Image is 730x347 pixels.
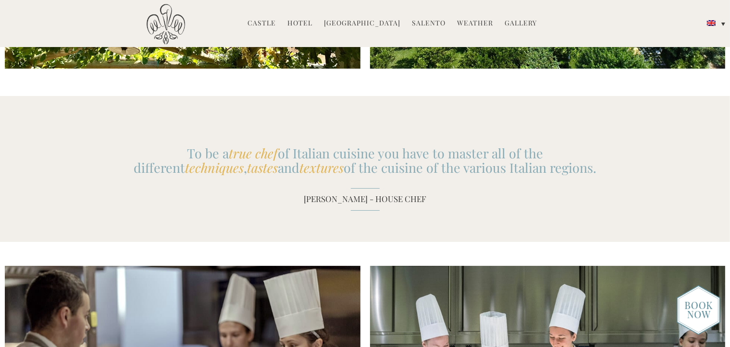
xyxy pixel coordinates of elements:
[147,4,185,45] img: Castello di Ugento
[247,18,276,29] a: Castle
[707,20,716,26] img: English
[299,159,344,176] em: textures
[457,18,493,29] a: Weather
[247,159,278,176] em: tastes
[229,144,278,162] em: true chef
[287,18,312,29] a: Hotel
[412,18,445,29] a: Salento
[677,285,720,335] img: new-booknow.png
[185,159,244,176] em: techniques
[130,146,601,175] p: To be a of Italian cuisine you have to master all of the different , and of the cuisine of the va...
[505,18,537,29] a: Gallery
[130,188,601,211] div: [PERSON_NAME] - HOUSE CHEF
[324,18,400,29] a: [GEOGRAPHIC_DATA]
